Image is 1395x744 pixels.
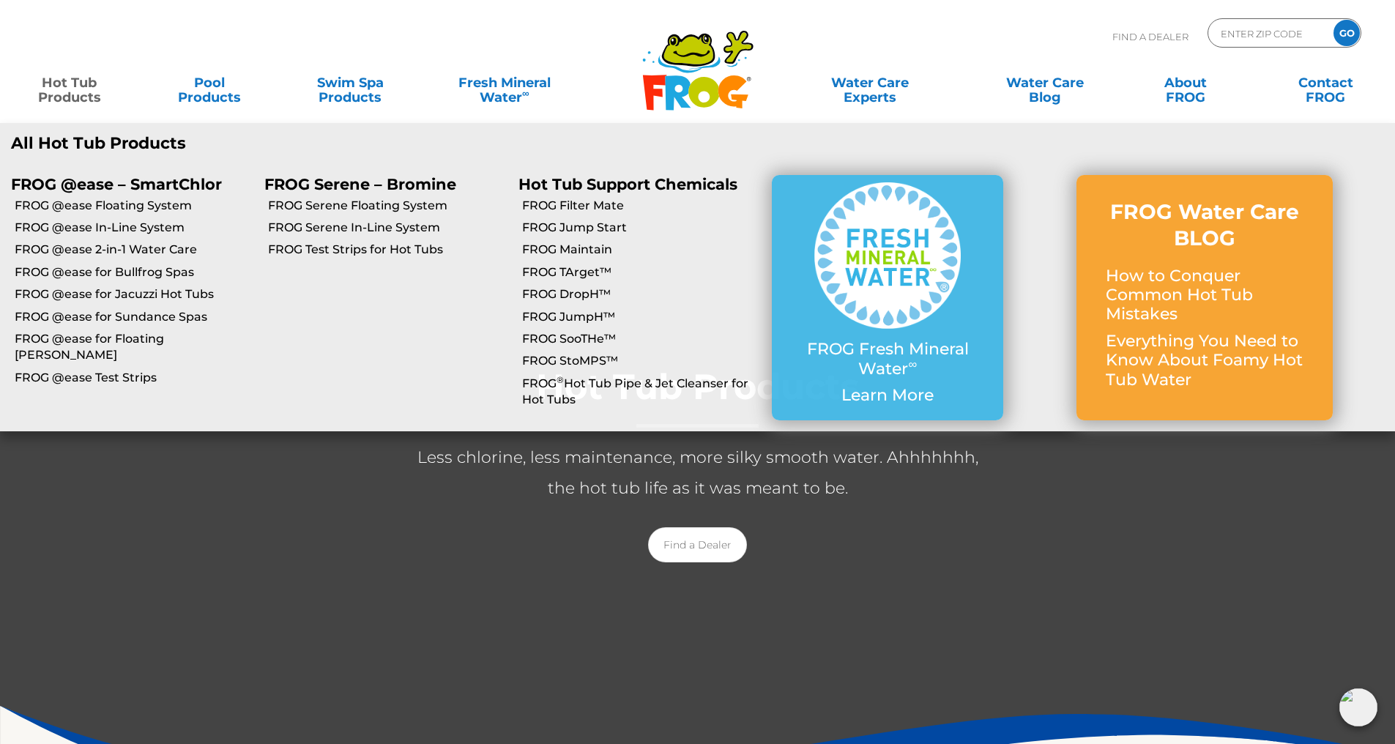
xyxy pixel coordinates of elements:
a: FROG StoMPS™ [522,353,761,369]
a: FROG @ease for Floating [PERSON_NAME] [15,331,253,364]
p: How to Conquer Common Hot Tub Mistakes [1106,267,1303,324]
a: All Hot Tub Products [11,134,687,153]
sup: ∞ [908,357,917,371]
a: FROG DropH™ [522,286,761,302]
p: FROG Serene – Bromine [264,175,496,193]
p: Find A Dealer [1112,18,1188,55]
a: FROG Serene In-Line System [268,220,507,236]
a: FROG Test Strips for Hot Tubs [268,242,507,258]
img: openIcon [1339,688,1377,726]
a: Swim SpaProducts [296,68,405,97]
a: FROG @ease Test Strips [15,370,253,386]
a: FROG Serene Floating System [268,198,507,214]
a: FROG @ease Floating System [15,198,253,214]
a: FROG @ease 2-in-1 Water Care [15,242,253,258]
p: FROG Fresh Mineral Water [801,340,974,379]
a: FROG Fresh Mineral Water∞ Learn More [801,182,974,412]
a: FROG SooTHe™ [522,331,761,347]
a: FROG @ease for Sundance Spas [15,309,253,325]
a: Find a Dealer [648,527,747,562]
p: Learn More [801,386,974,405]
a: FROG @ease In-Line System [15,220,253,236]
a: Water CareBlog [990,68,1099,97]
a: FROG Maintain [522,242,761,258]
a: FROG Water Care BLOG How to Conquer Common Hot Tub Mistakes Everything You Need to Know About Foa... [1106,198,1303,397]
a: Water CareExperts [781,68,959,97]
a: FROG @ease for Bullfrog Spas [15,264,253,280]
p: FROG @ease – SmartChlor [11,175,242,193]
a: FROG Filter Mate [522,198,761,214]
a: FROG @ease for Jacuzzi Hot Tubs [15,286,253,302]
a: ContactFROG [1271,68,1380,97]
a: Fresh MineralWater∞ [436,68,573,97]
p: Everything You Need to Know About Foamy Hot Tub Water [1106,332,1303,390]
a: FROG TArget™ [522,264,761,280]
h3: FROG Water Care BLOG [1106,198,1303,252]
a: AboutFROG [1131,68,1240,97]
a: FROG Jump Start [522,220,761,236]
input: Zip Code Form [1219,23,1318,44]
sup: ∞ [522,87,529,99]
a: FROG JumpH™ [522,309,761,325]
sup: ® [557,374,564,385]
a: PoolProducts [155,68,264,97]
input: GO [1333,20,1360,46]
p: Less chlorine, less maintenance, more silky smooth water. Ahhhhhhh, the hot tub life as it was me... [405,442,991,504]
a: FROG®Hot Tub Pipe & Jet Cleanser for Hot Tubs [522,376,761,409]
a: Hot TubProducts [15,68,124,97]
a: Hot Tub Support Chemicals [518,175,737,193]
